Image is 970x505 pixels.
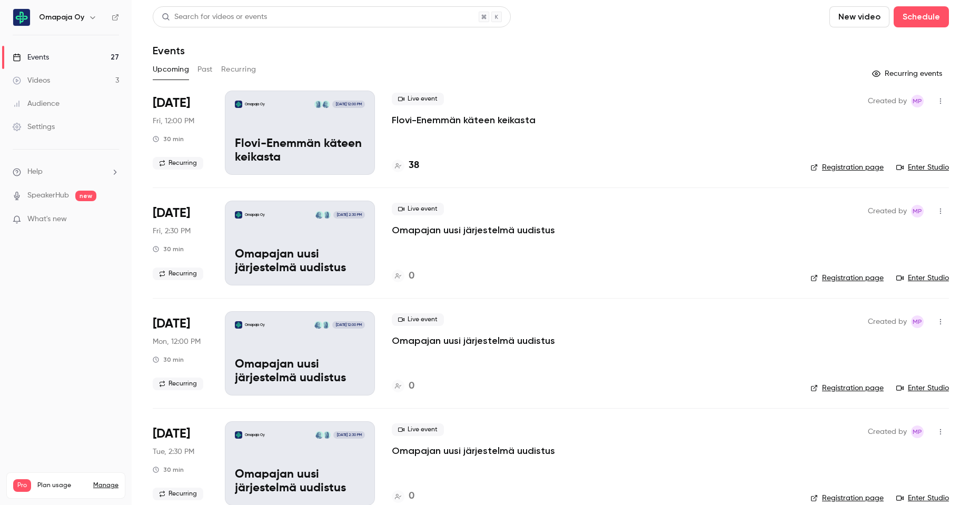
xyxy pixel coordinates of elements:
li: help-dropdown-opener [13,166,119,177]
button: Schedule [894,6,949,27]
span: Created by [868,95,907,107]
span: Live event [392,313,444,326]
h6: Omapaja Oy [39,12,84,23]
img: Maaret Peltoniemi [315,431,323,439]
span: [DATE] 2:30 PM [333,431,364,439]
span: Live event [392,423,444,436]
span: Recurring [153,268,203,280]
div: Search for videos or events [162,12,267,23]
p: Omapaja Oy [245,432,265,438]
span: Fri, 2:30 PM [153,226,191,236]
span: [DATE] 2:30 PM [333,211,364,219]
a: Registration page [810,273,884,283]
p: Flovi-Enemmän käteen keikasta [235,137,365,165]
a: 0 [392,489,414,503]
span: MP [913,205,922,217]
span: Pro [13,479,31,492]
span: Plan usage [37,481,87,490]
span: new [75,191,96,201]
span: [DATE] [153,315,190,332]
p: Omapaja Oy [245,322,265,328]
a: 38 [392,159,419,173]
div: 30 min [153,355,184,364]
div: Audience [13,98,60,109]
span: Created by [868,205,907,217]
p: Omapaja Oy [245,212,265,217]
h4: 0 [409,379,414,393]
span: Recurring [153,157,203,170]
img: Maaret Peltoniemi [314,321,322,329]
img: Omapaja Oy [13,9,30,26]
p: Omapajan uusi järjestelmä uudistus [235,248,365,275]
span: Help [27,166,43,177]
a: Omapajan uusi järjestelmä uudistusOmapaja OyEveliina PannulaMaaret Peltoniemi[DATE] 2:30 PMOmapaj... [225,201,375,285]
iframe: Noticeable Trigger [106,215,119,224]
img: Eveliina Pannula [322,321,330,329]
a: Flovi-Enemmän käteen keikasta [392,114,536,126]
span: Mon, 12:00 PM [153,336,201,347]
span: Created by [868,425,907,438]
span: Maaret Peltoniemi [911,315,924,328]
h4: 38 [409,159,419,173]
img: Eveliina Pannula [323,431,331,439]
div: Videos [13,75,50,86]
span: Maaret Peltoniemi [911,205,924,217]
span: MP [913,315,922,328]
a: 0 [392,379,414,393]
div: Settings [13,122,55,132]
h1: Events [153,44,185,57]
img: Maaret Peltoniemi [322,101,330,108]
p: Omapaja Oy [245,102,265,107]
a: Registration page [810,383,884,393]
span: MP [913,425,922,438]
span: [DATE] [153,425,190,442]
img: Omapajan uusi järjestelmä uudistus [235,431,242,439]
div: Events [13,52,49,63]
a: Enter Studio [896,162,949,173]
a: Registration page [810,493,884,503]
span: [DATE] 12:00 PM [332,101,364,108]
button: New video [829,6,889,27]
img: Omapajan uusi järjestelmä uudistus [235,211,242,219]
span: What's new [27,214,67,225]
span: Recurring [153,378,203,390]
a: Registration page [810,162,884,173]
h4: 0 [409,269,414,283]
button: Past [197,61,213,78]
img: Eveliina Pannula [323,211,331,219]
span: Fri, 12:00 PM [153,116,194,126]
a: Omapajan uusi järjestelmä uudistusOmapaja OyEveliina PannulaMaaret Peltoniemi[DATE] 12:00 PMOmapa... [225,311,375,395]
span: [DATE] [153,205,190,222]
a: Omapajan uusi järjestelmä uudistus [392,334,555,347]
button: Recurring events [867,65,949,82]
h4: 0 [409,489,414,503]
div: 30 min [153,135,184,143]
a: Omapajan uusi järjestelmä uudistus [392,224,555,236]
div: 30 min [153,245,184,253]
span: Live event [392,203,444,215]
span: Created by [868,315,907,328]
span: Recurring [153,488,203,500]
a: Flovi-Enemmän käteen keikastaOmapaja OyMaaret PeltoniemiEveliina Pannula[DATE] 12:00 PMFlovi-Enem... [225,91,375,175]
a: Enter Studio [896,273,949,283]
button: Upcoming [153,61,189,78]
span: Live event [392,93,444,105]
div: Oct 3 Fri, 2:30 PM (Europe/Helsinki) [153,201,208,285]
span: [DATE] [153,95,190,112]
a: SpeakerHub [27,190,69,201]
span: MP [913,95,922,107]
div: 30 min [153,466,184,474]
img: Maaret Peltoniemi [315,211,323,219]
a: Manage [93,481,118,490]
div: Oct 6 Mon, 12:00 PM (Europe/Helsinki) [153,311,208,395]
p: Omapajan uusi järjestelmä uudistus [235,358,365,385]
span: Maaret Peltoniemi [911,425,924,438]
a: Enter Studio [896,493,949,503]
span: [DATE] 12:00 PM [332,321,364,329]
img: Eveliina Pannula [314,101,322,108]
a: 0 [392,269,414,283]
button: Recurring [221,61,256,78]
p: Omapajan uusi järjestelmä uudistus [235,468,365,496]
